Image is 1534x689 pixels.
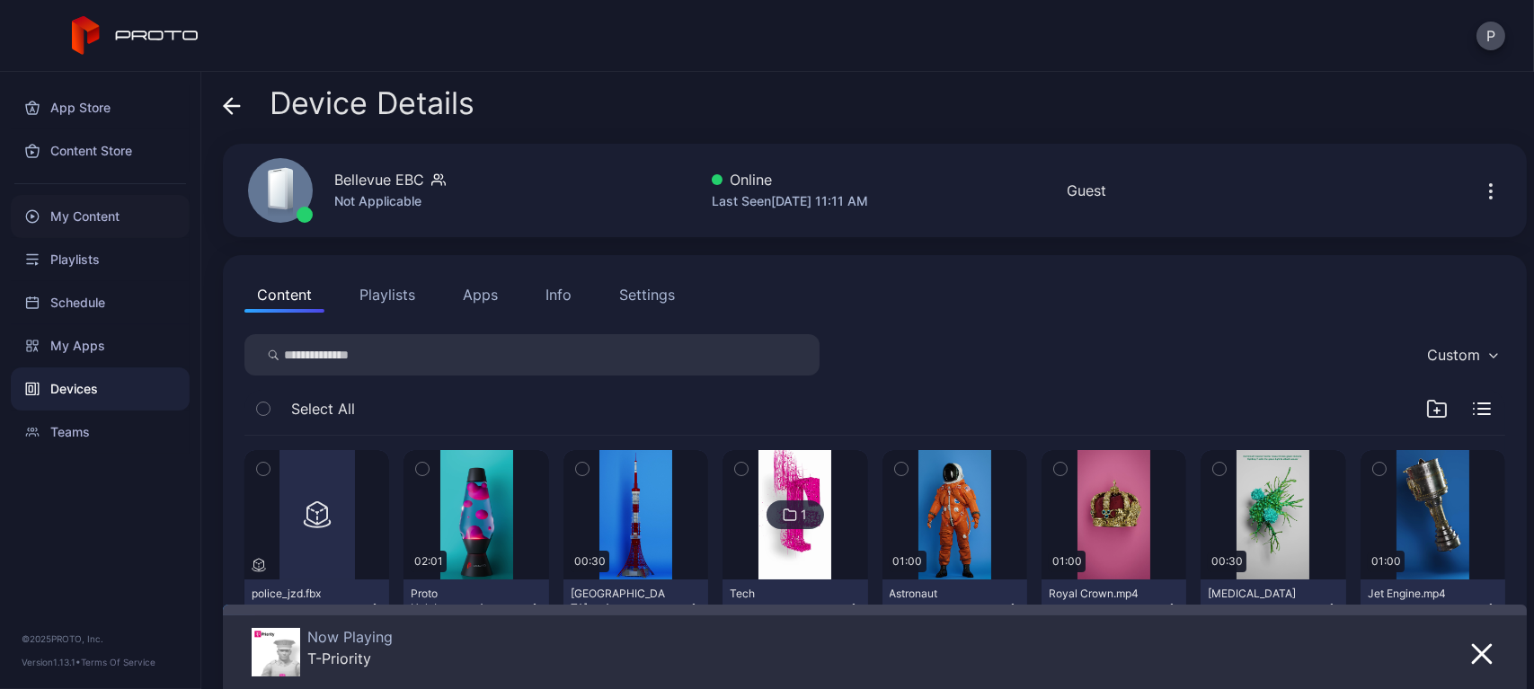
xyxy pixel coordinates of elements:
[11,238,190,281] a: Playlists
[571,587,669,615] div: Tokyo Tower.mp4
[411,587,510,615] div: Proto HoloLava.mp4
[291,398,355,420] span: Select All
[1067,180,1106,201] div: Guest
[403,579,548,638] button: Proto HoloLava.mp4[DATE]
[244,277,324,313] button: Content
[11,86,190,129] a: App Store
[1201,579,1345,638] button: [MEDICAL_DATA][DATE]
[334,190,446,212] div: Not Applicable
[11,195,190,238] a: My Content
[1042,579,1186,638] button: Royal Crown.mp4[DATE]
[712,169,868,190] div: Online
[890,587,989,601] div: Astronaut
[270,86,474,120] span: Device Details
[1368,587,1467,601] div: Jet Engine.mp4
[450,277,510,313] button: Apps
[11,281,190,324] a: Schedule
[1418,334,1505,375] button: Custom
[1208,587,1307,601] div: Cancer Cell
[347,277,428,313] button: Playlists
[545,284,572,305] div: Info
[307,628,393,646] div: Now Playing
[1427,346,1480,364] div: Custom
[252,587,350,601] div: police_jzd.fbx
[22,632,179,646] div: © 2025 PROTO, Inc.
[1049,587,1148,601] div: Royal Crown.mp4
[334,169,424,190] div: Bellevue EBC
[882,579,1027,638] button: Astronaut[DATE]
[533,277,584,313] button: Info
[712,190,868,212] div: Last Seen [DATE] 11:11 AM
[619,284,675,305] div: Settings
[607,277,687,313] button: Settings
[244,579,389,638] button: police_jzd.fbx[DATE]
[11,324,190,367] a: My Apps
[723,579,867,638] button: Tech[DATE]
[81,657,155,667] a: Terms Of Service
[11,367,190,411] a: Devices
[22,657,81,667] span: Version 1.13.1 •
[1476,22,1505,50] button: P
[730,587,829,601] div: Tech
[11,411,190,454] a: Teams
[307,649,393,667] div: T-Priority
[801,507,807,523] div: 1
[1361,579,1505,638] button: Jet Engine.mp4[DATE]
[11,129,190,172] a: Content Store
[563,579,708,638] button: [GEOGRAPHIC_DATA]mp4[DATE]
